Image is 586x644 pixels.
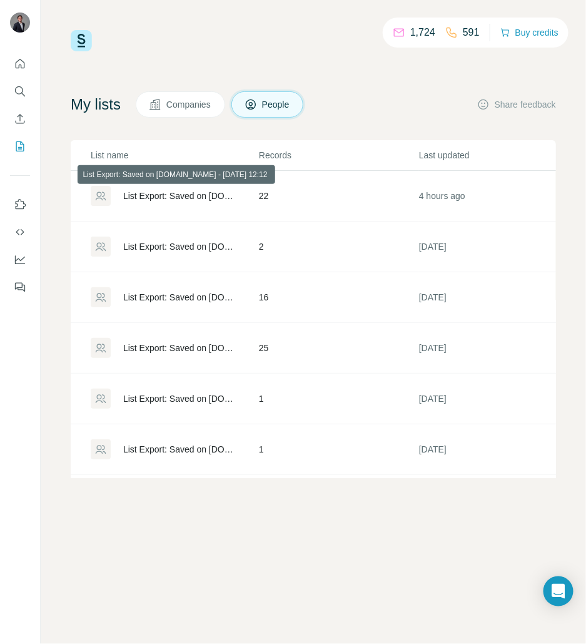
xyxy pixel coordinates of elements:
img: Avatar [10,13,30,33]
button: Dashboard [10,248,30,271]
p: 1,724 [410,25,435,40]
td: [DATE] [418,424,558,475]
div: List Export: Saved on [DOMAIN_NAME] - [DATE] 12:12 [123,190,238,202]
td: 1 [258,424,418,475]
button: Feedback [10,276,30,299]
button: Search [10,80,30,103]
p: Records [259,149,418,161]
div: List Export: Saved on [DOMAIN_NAME] - [DATE] 14:28 [123,392,238,405]
p: List name [91,149,258,161]
td: 16 [258,272,418,323]
p: 591 [463,25,480,40]
img: Surfe Logo [71,30,92,51]
button: My lists [10,135,30,158]
button: Buy credits [500,24,558,41]
td: 2 [258,222,418,272]
button: Use Surfe on LinkedIn [10,193,30,216]
td: [DATE] [418,323,558,374]
span: Companies [166,98,212,111]
td: 22 [258,171,418,222]
button: Use Surfe API [10,221,30,243]
td: [DATE] [418,222,558,272]
span: People [262,98,291,111]
p: Last updated [419,149,558,161]
button: Quick start [10,53,30,75]
button: Enrich CSV [10,108,30,130]
div: List Export: Saved on [DOMAIN_NAME] - [DATE] 17:14 [123,291,238,304]
td: 1 [258,374,418,424]
div: Open Intercom Messenger [543,576,573,606]
td: 21 [258,475,418,526]
h4: My lists [71,95,121,115]
td: [DATE] [418,475,558,526]
td: [DATE] [418,272,558,323]
button: Share feedback [477,98,556,111]
td: 25 [258,323,418,374]
div: List Export: Saved on [DOMAIN_NAME] - [DATE] 08:42 [123,443,238,456]
td: 4 hours ago [418,171,558,222]
td: [DATE] [418,374,558,424]
div: List Export: Saved on [DOMAIN_NAME] - [DATE] 17:13 [123,342,238,354]
div: List Export: Saved on [DOMAIN_NAME] - [DATE] 15:10 [123,240,238,253]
